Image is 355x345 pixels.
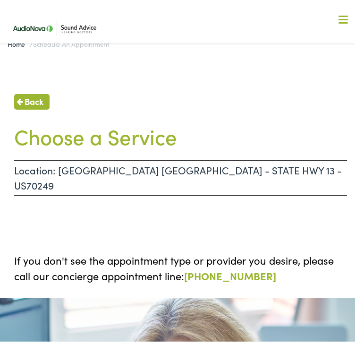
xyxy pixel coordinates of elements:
span: Back [25,92,43,104]
h1: Choose a Service [14,121,347,146]
p: Location: [GEOGRAPHIC_DATA] [GEOGRAPHIC_DATA] - STATE HWY 13 - US70249 [14,157,347,192]
a: [PHONE_NUMBER] [184,265,276,280]
span: Schedule an Appointment [33,36,109,45]
a: What We Offer [14,38,355,67]
a: Back [14,91,50,106]
span: / [8,36,109,45]
p: If you don't see the appointment type or provider you desire, please call our concierge appointme... [14,249,347,280]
